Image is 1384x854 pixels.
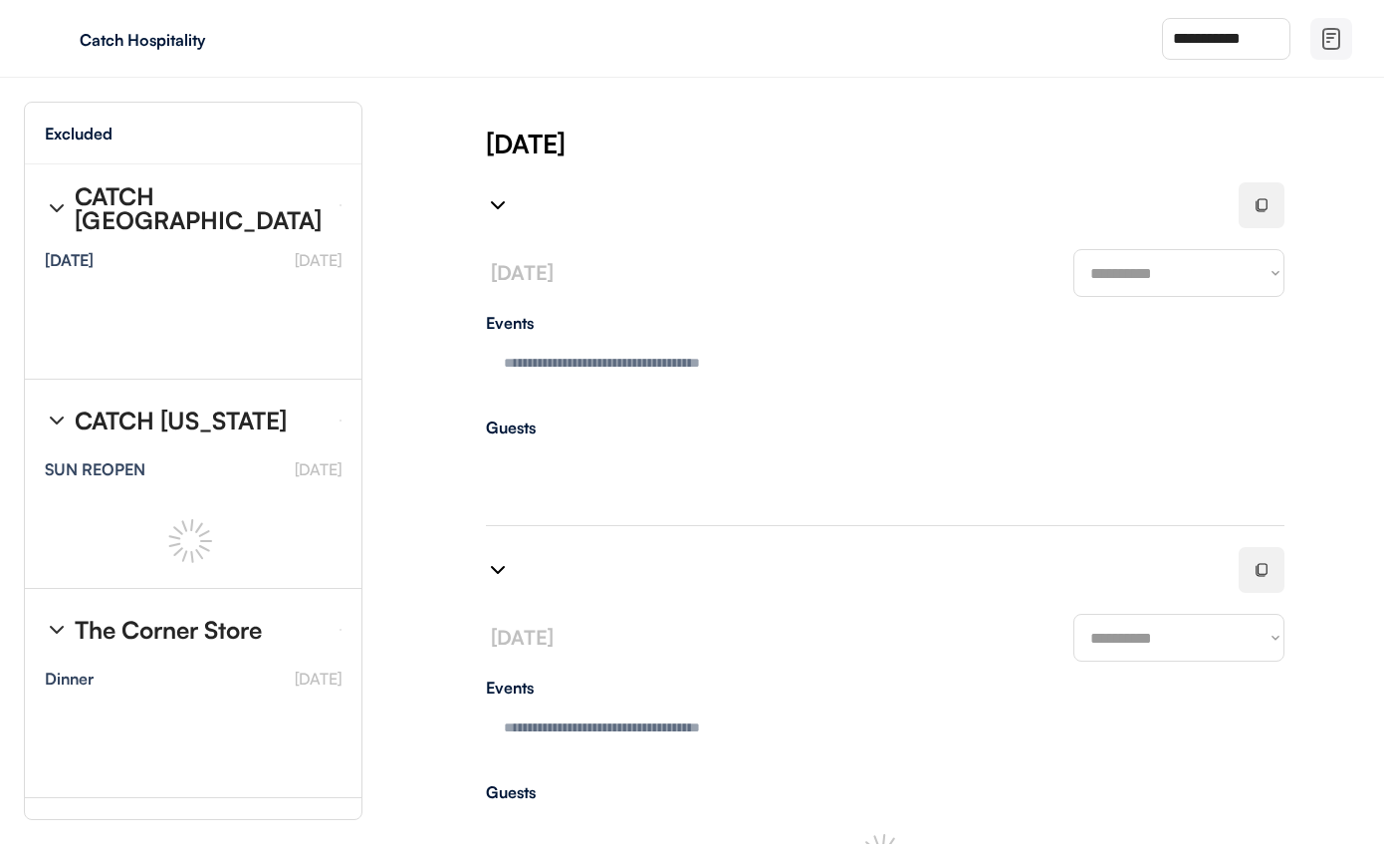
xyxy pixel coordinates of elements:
[491,260,554,285] font: [DATE]
[491,625,554,650] font: [DATE]
[45,252,94,268] div: [DATE]
[486,193,510,217] img: chevron-right%20%281%29.svg
[45,409,69,432] img: chevron-right%20%281%29.svg
[1319,27,1343,51] img: file-02.svg
[80,32,331,48] div: Catch Hospitality
[75,184,324,232] div: CATCH [GEOGRAPHIC_DATA]
[486,680,1284,696] div: Events
[45,618,69,642] img: chevron-right%20%281%29.svg
[45,671,94,687] div: Dinner
[75,618,262,642] div: The Corner Store
[40,23,72,55] img: yH5BAEAAAAALAAAAAABAAEAAAIBRAA7
[295,459,342,479] font: [DATE]
[295,250,342,270] font: [DATE]
[486,315,1284,331] div: Events
[486,558,510,582] img: chevron-right%20%281%29.svg
[486,784,1284,800] div: Guests
[486,126,1384,161] div: [DATE]
[486,420,1284,435] div: Guests
[45,126,113,142] div: Excluded
[45,196,69,220] img: chevron-right%20%281%29.svg
[295,669,342,689] font: [DATE]
[45,461,145,477] div: SUN REOPEN
[75,409,287,432] div: CATCH [US_STATE]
